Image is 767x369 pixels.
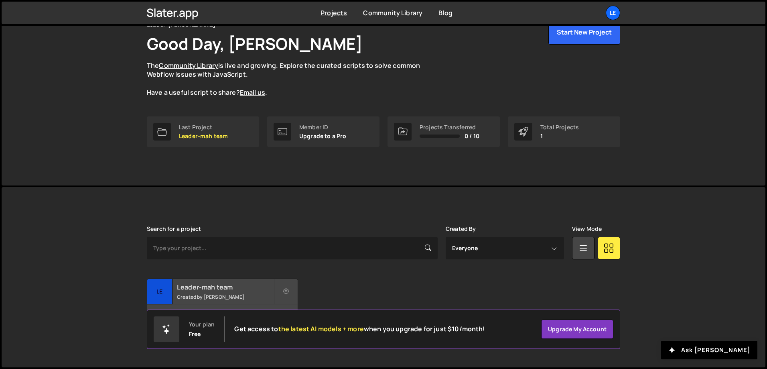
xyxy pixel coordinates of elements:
h2: Leader-mah team [177,283,274,292]
a: Upgrade my account [541,320,613,339]
button: Start New Project [548,20,620,45]
h1: Good Day, [PERSON_NAME] [147,33,363,55]
p: Leader-mah team [179,133,228,139]
a: Last Project Leader-mah team [147,116,259,147]
div: Free [189,331,201,337]
a: Community Library [159,61,218,70]
p: Upgrade to a Pro [299,133,347,139]
span: 0 / 10 [465,133,479,139]
div: Member ID [299,124,347,130]
p: 1 [540,133,579,139]
a: Le Leader-mah team Created by [PERSON_NAME] 28 pages, last updated by [PERSON_NAME] [DATE] [147,279,298,329]
a: Blog [438,8,452,17]
input: Type your project... [147,237,438,259]
label: Created By [446,226,476,232]
div: Your plan [189,321,215,328]
label: View Mode [572,226,602,232]
div: Le [147,279,172,304]
a: Email us [240,88,265,97]
div: Projects Transferred [420,124,479,130]
p: The is live and growing. Explore the curated scripts to solve common Webflow issues with JavaScri... [147,61,436,97]
div: 28 pages, last updated by [PERSON_NAME] [DATE] [147,304,298,328]
h2: Get access to when you upgrade for just $10/month! [234,325,485,333]
a: Projects [321,8,347,17]
small: Created by [PERSON_NAME] [177,294,274,300]
div: Total Projects [540,124,579,130]
label: Search for a project [147,226,201,232]
div: Last Project [179,124,228,130]
span: the latest AI models + more [278,324,364,333]
button: Ask [PERSON_NAME] [661,341,757,359]
a: Le [606,6,620,20]
a: Community Library [363,8,422,17]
